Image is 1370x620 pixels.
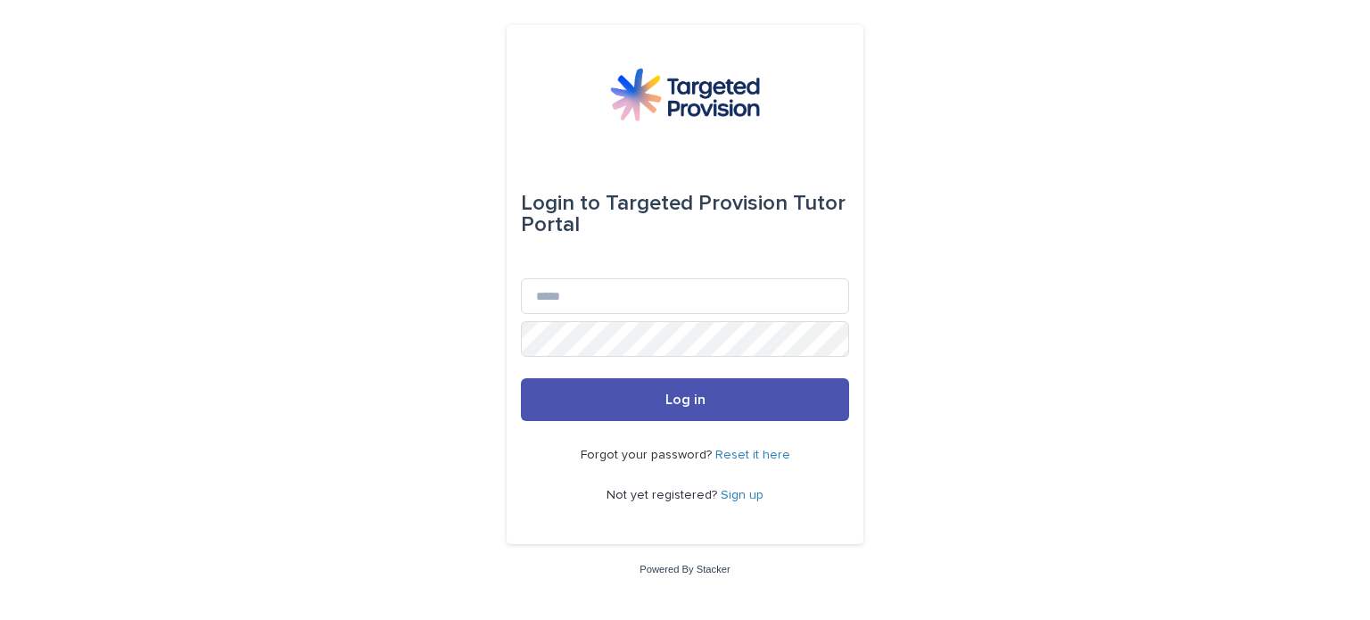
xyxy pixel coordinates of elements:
[521,178,849,250] div: Targeted Provision Tutor Portal
[521,378,849,421] button: Log in
[581,449,715,461] span: Forgot your password?
[721,489,763,501] a: Sign up
[610,68,760,121] img: M5nRWzHhSzIhMunXDL62
[715,449,790,461] a: Reset it here
[607,489,721,501] span: Not yet registered?
[665,393,706,407] span: Log in
[521,193,600,214] span: Login to
[640,564,730,575] a: Powered By Stacker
